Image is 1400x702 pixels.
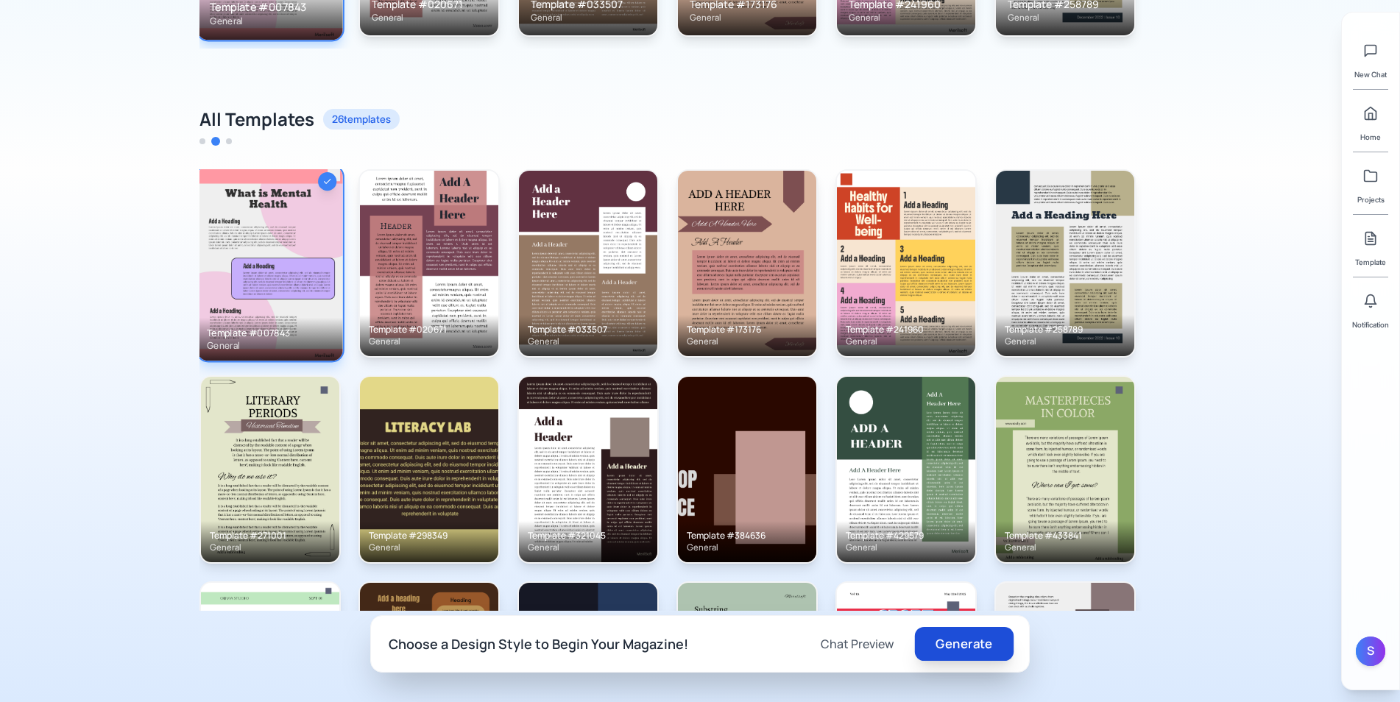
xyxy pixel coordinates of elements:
[360,171,498,356] img: Template #020671
[528,530,648,542] h4: Template #321045
[372,12,487,24] p: General
[210,542,330,553] p: General
[846,530,966,542] h4: Template #429579
[519,377,657,562] img: Template #321045
[199,107,314,131] h2: All Templates
[1008,12,1123,24] p: General
[678,171,816,356] img: Template #173176
[207,327,333,339] h4: Template #007843
[678,377,816,562] img: Template #384636
[1356,637,1385,666] button: S
[806,628,908,660] button: Chat Preview
[996,377,1134,562] img: Template #433841
[369,542,489,553] p: General
[531,12,646,24] p: General
[360,377,498,562] img: Template #298349
[687,324,807,336] h4: Template #173176
[369,324,489,336] h4: Template #020671
[1005,530,1125,542] h4: Template #433841
[201,377,339,562] img: Template #271001
[369,336,489,347] p: General
[528,324,648,336] h4: Template #033507
[389,634,788,654] h3: Choose a Design Style to Begin Your Magazine!
[1352,319,1389,330] span: Notification
[846,542,966,553] p: General
[1005,324,1125,336] h4: Template #258789
[323,109,400,130] span: 26 templates
[690,12,805,24] p: General
[210,15,330,28] p: General
[528,542,648,553] p: General
[846,324,966,336] h4: Template #241960
[687,336,807,347] p: General
[519,171,657,356] img: Template #033507
[687,542,807,553] p: General
[846,336,966,347] p: General
[996,171,1134,356] img: Template #258789
[687,530,807,542] h4: Template #384636
[837,171,975,356] img: Template #241960
[1354,68,1387,80] span: New Chat
[1360,131,1381,143] span: Home
[1005,336,1125,347] p: General
[1355,256,1386,268] span: Template
[369,530,489,542] h4: Template #298349
[528,336,648,347] p: General
[197,166,342,361] img: Template #007843
[207,339,333,352] p: General
[1357,194,1385,205] span: Projects
[1005,542,1125,553] p: General
[915,627,1014,661] button: Generate
[837,377,975,562] img: Template #429579
[210,530,330,542] h4: Template #271001
[849,12,964,24] p: General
